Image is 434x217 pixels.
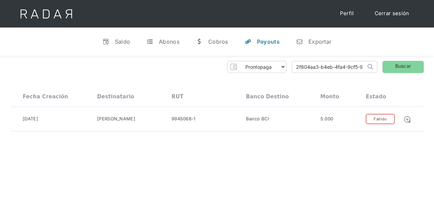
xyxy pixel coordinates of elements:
div: [PERSON_NAME] [97,116,135,122]
div: Exportar [308,38,331,45]
div: Banco destino [246,94,289,100]
div: Destinatario [97,94,134,100]
div: Payouts [257,38,280,45]
a: Perfil [333,7,361,20]
div: Banco BCI [246,116,269,122]
div: Estado [366,94,386,100]
input: Busca por ID [292,61,366,73]
form: Form [227,61,286,73]
div: Monto [320,94,339,100]
div: [DATE] [23,116,38,122]
div: y [245,38,251,45]
div: RUT [172,94,184,100]
div: Fecha creación [23,94,68,100]
a: Buscar [383,61,424,73]
div: 5.000 [320,116,333,122]
div: t [146,38,153,45]
img: Detalle [403,116,411,123]
div: v [103,38,109,45]
div: Abonos [159,38,179,45]
div: Fallido [366,114,395,124]
div: Cobros [208,38,228,45]
a: Cerrar sesión [368,7,416,20]
div: n [296,38,303,45]
div: w [196,38,203,45]
div: Saldo [115,38,130,45]
div: 9945068-1 [172,116,196,122]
